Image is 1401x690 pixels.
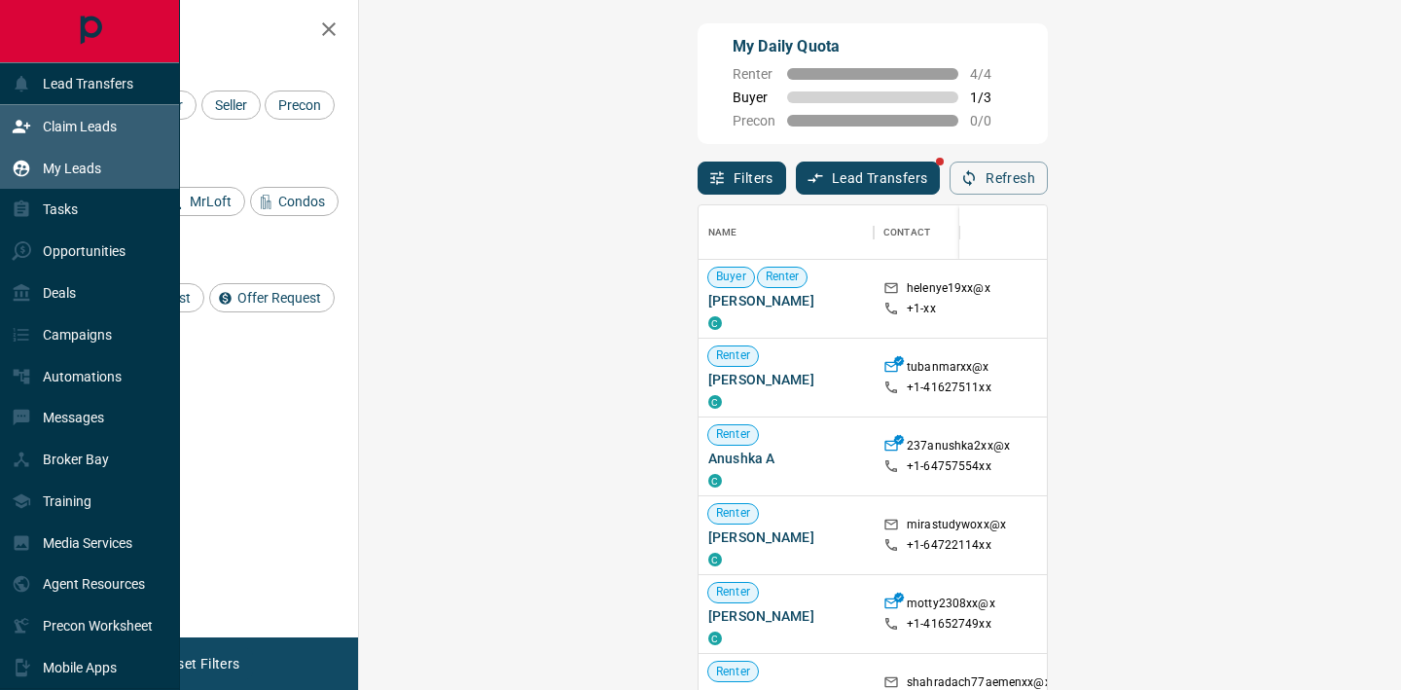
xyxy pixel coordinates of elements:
span: [PERSON_NAME] [708,370,864,389]
div: condos.ca [708,316,722,330]
span: Renter [708,505,758,522]
div: condos.ca [708,632,722,645]
div: Precon [265,91,335,120]
span: [PERSON_NAME] [708,291,864,310]
span: Renter [708,347,758,364]
div: Seller [201,91,261,120]
p: 237anushka2xx@x [907,438,1010,458]
span: Offer Request [231,290,328,306]
p: motty2308xx@x [907,596,995,616]
div: Name [708,205,737,260]
span: Renter [758,269,808,285]
span: 4 / 4 [970,66,1013,82]
span: Seller [208,97,254,113]
div: MrLoft [162,187,245,216]
div: condos.ca [708,553,722,566]
div: condos.ca [708,474,722,488]
span: [PERSON_NAME] [708,606,864,626]
p: +1- 41652749xx [907,616,991,633]
span: Condos [271,194,332,209]
p: +1- 64757554xx [907,458,991,475]
span: Renter [708,426,758,443]
div: Condos [250,187,339,216]
span: Buyer [733,90,775,105]
p: +1- 41627511xx [907,380,991,396]
span: Renter [733,66,775,82]
p: +1- xx [907,301,936,317]
span: Precon [733,113,775,128]
p: tubanmarxx@x [907,359,989,380]
div: Contact [883,205,930,260]
div: condos.ca [708,395,722,409]
button: Refresh [950,162,1048,195]
span: 1 / 3 [970,90,1013,105]
div: Contact [874,205,1029,260]
p: mirastudywoxx@x [907,517,1006,537]
span: Renter [708,584,758,600]
p: +1- 64722114xx [907,537,991,554]
span: MrLoft [183,194,238,209]
span: 0 / 0 [970,113,1013,128]
div: Name [699,205,874,260]
span: Anushka A [708,449,864,468]
button: Reset Filters [148,647,252,680]
span: Buyer [708,269,754,285]
span: Precon [271,97,328,113]
button: Filters [698,162,786,195]
button: Lead Transfers [796,162,941,195]
p: helenye19xx@x [907,280,990,301]
p: My Daily Quota [733,35,1013,58]
span: [PERSON_NAME] [708,527,864,547]
div: Offer Request [209,283,335,312]
span: Renter [708,664,758,680]
h2: Filters [62,19,339,43]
